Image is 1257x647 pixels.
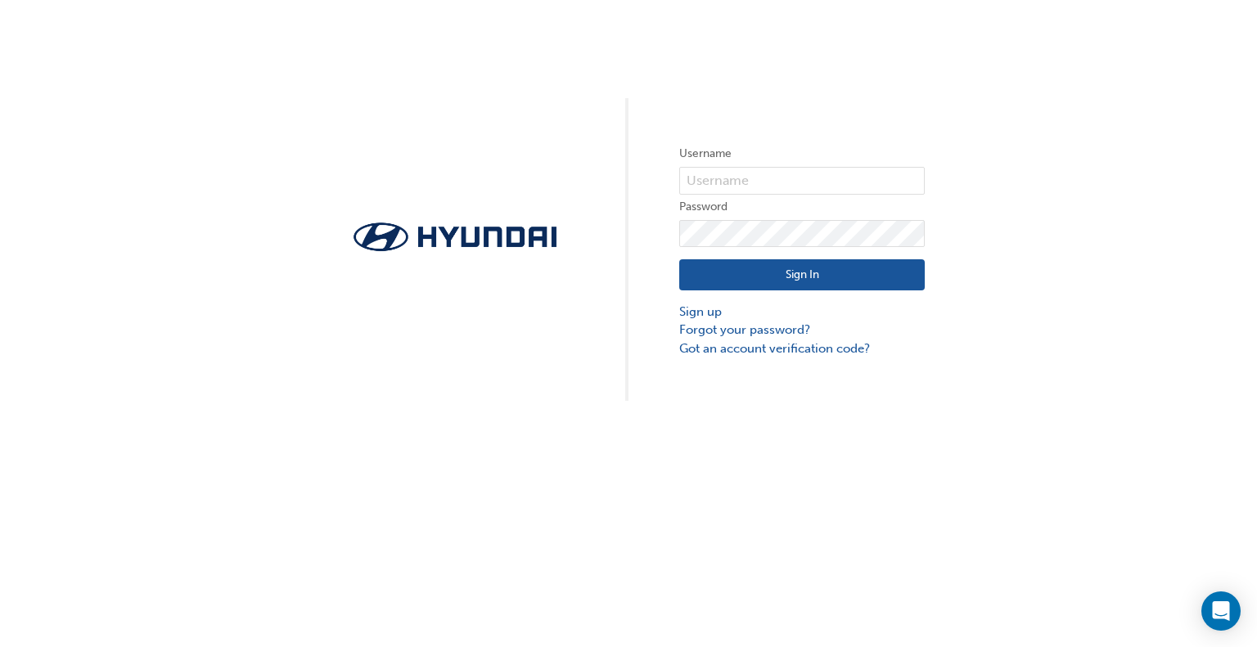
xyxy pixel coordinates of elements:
a: Got an account verification code? [679,339,925,358]
div: Open Intercom Messenger [1201,591,1241,631]
a: Forgot your password? [679,321,925,339]
label: Password [679,197,925,217]
button: Sign In [679,259,925,290]
label: Username [679,144,925,164]
img: Trak [332,218,578,256]
input: Username [679,167,925,195]
a: Sign up [679,303,925,321]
